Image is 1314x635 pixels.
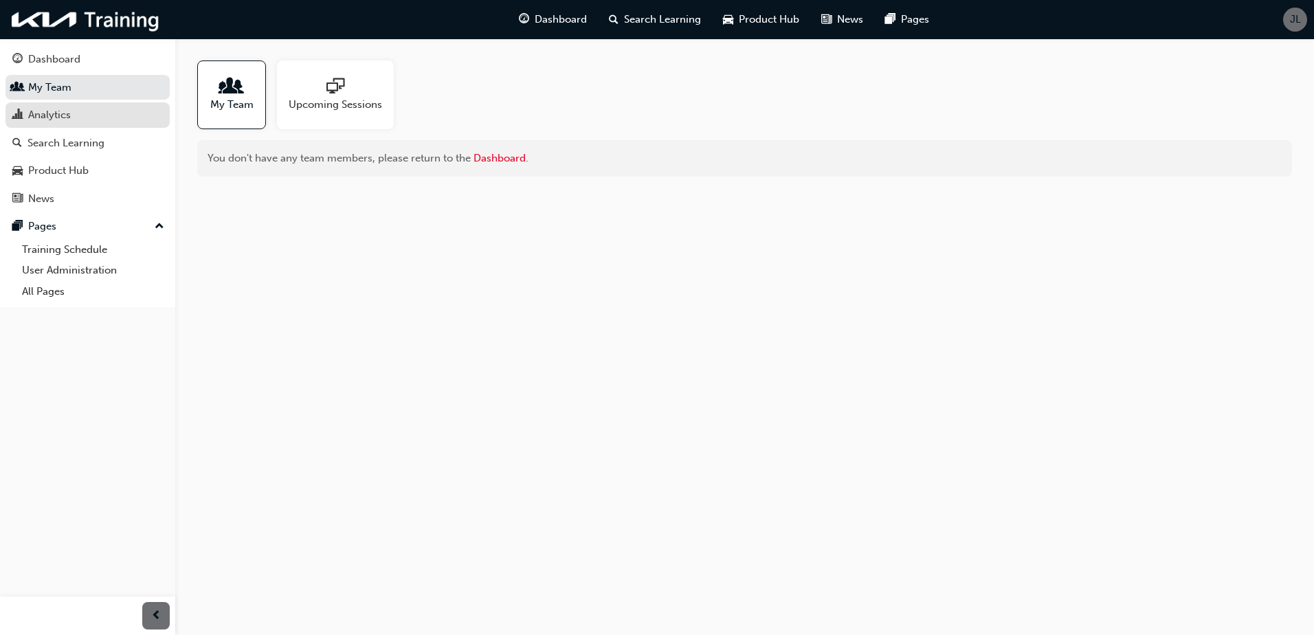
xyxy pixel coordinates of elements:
span: guage-icon [12,54,23,66]
a: news-iconNews [810,5,874,34]
a: News [5,186,170,212]
button: Pages [5,214,170,239]
span: JL [1290,12,1301,27]
span: News [837,12,863,27]
span: chart-icon [12,109,23,122]
button: DashboardMy TeamAnalyticsSearch LearningProduct HubNews [5,44,170,214]
a: guage-iconDashboard [508,5,598,34]
div: Analytics [28,107,71,123]
a: pages-iconPages [874,5,940,34]
span: car-icon [12,165,23,177]
span: search-icon [12,137,22,150]
span: Upcoming Sessions [289,97,382,113]
span: people-icon [223,78,241,97]
div: Search Learning [27,135,104,151]
a: My Team [197,60,277,129]
a: Upcoming Sessions [277,60,405,129]
span: Pages [901,12,929,27]
a: My Team [5,75,170,100]
a: Analytics [5,102,170,128]
div: Product Hub [28,163,89,179]
span: pages-icon [12,221,23,233]
a: car-iconProduct Hub [712,5,810,34]
span: people-icon [12,82,23,94]
span: news-icon [821,11,832,28]
div: News [28,191,54,207]
a: User Administration [16,260,170,281]
button: JL [1283,8,1307,32]
a: Dashboard [5,47,170,72]
span: search-icon [609,11,619,28]
span: Dashboard [535,12,587,27]
a: Training Schedule [16,239,170,260]
span: My Team [210,97,254,113]
span: guage-icon [519,11,529,28]
a: All Pages [16,281,170,302]
div: Dashboard [28,52,80,67]
div: Pages [28,219,56,234]
img: kia-training [7,5,165,34]
a: Dashboard [474,152,526,164]
div: You don't have any team members, please return to the . [197,140,1292,177]
a: search-iconSearch Learning [598,5,712,34]
span: Search Learning [624,12,701,27]
span: prev-icon [151,608,162,625]
span: car-icon [723,11,733,28]
span: sessionType_ONLINE_URL-icon [326,78,344,97]
span: up-icon [155,218,164,236]
a: Product Hub [5,158,170,183]
span: news-icon [12,193,23,205]
span: pages-icon [885,11,895,28]
a: Search Learning [5,131,170,156]
span: Product Hub [739,12,799,27]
